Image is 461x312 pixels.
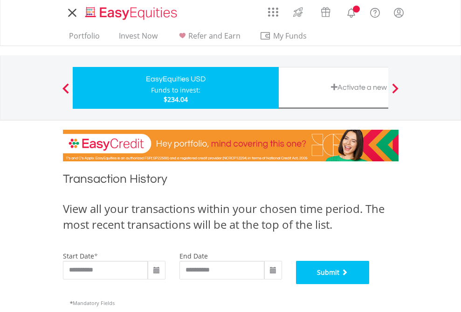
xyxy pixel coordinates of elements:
[151,86,200,95] div: Funds to invest:
[56,88,75,97] button: Previous
[82,2,181,21] a: Home page
[63,252,94,260] label: start date
[65,31,103,46] a: Portfolio
[262,2,284,17] a: AppsGrid
[83,6,181,21] img: EasyEquities_Logo.png
[339,2,363,21] a: Notifications
[63,130,399,161] img: EasyCredit Promotion Banner
[63,201,399,233] div: View all your transactions within your chosen time period. The most recent transactions will be a...
[115,31,161,46] a: Invest Now
[363,2,387,21] a: FAQ's and Support
[268,7,278,17] img: grid-menu-icon.svg
[312,2,339,20] a: Vouchers
[296,261,370,284] button: Submit
[188,31,241,41] span: Refer and Earn
[164,95,188,104] span: $234.04
[387,2,411,23] a: My Profile
[78,73,273,86] div: EasyEquities USD
[318,5,333,20] img: vouchers-v2.svg
[63,171,399,192] h1: Transaction History
[70,299,115,306] span: Mandatory Fields
[290,5,306,20] img: thrive-v2.svg
[179,252,208,260] label: end date
[173,31,244,46] a: Refer and Earn
[260,30,321,42] span: My Funds
[386,88,405,97] button: Next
